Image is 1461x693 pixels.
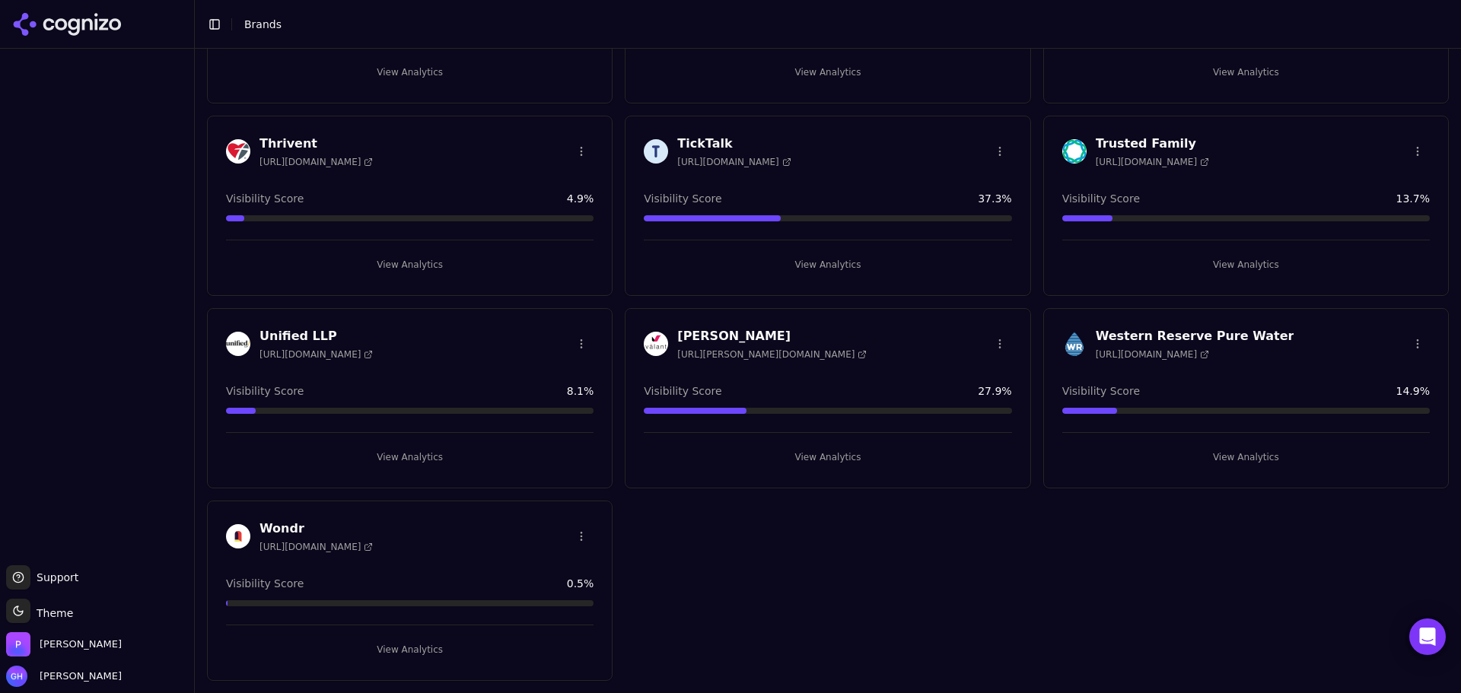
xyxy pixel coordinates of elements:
[226,332,250,356] img: Unified LLP
[40,637,122,651] span: Perrill
[677,135,791,153] h3: TickTalk
[6,666,27,687] img: Grace Hallen
[226,576,304,591] span: Visibility Score
[33,669,122,683] span: [PERSON_NAME]
[259,156,373,168] span: [URL][DOMAIN_NAME]
[644,445,1011,469] button: View Analytics
[567,383,594,399] span: 8.1 %
[226,637,594,662] button: View Analytics
[644,332,668,356] img: Valant
[259,520,373,538] h3: Wondr
[30,570,78,585] span: Support
[1062,445,1430,469] button: View Analytics
[1062,139,1087,164] img: Trusted Family
[1396,191,1430,206] span: 13.7 %
[978,383,1011,399] span: 27.9 %
[644,139,668,164] img: TickTalk
[1062,332,1087,356] img: Western Reserve Pure Water
[644,60,1011,84] button: View Analytics
[259,541,373,553] span: [URL][DOMAIN_NAME]
[677,156,791,168] span: [URL][DOMAIN_NAME]
[226,139,250,164] img: Thrivent
[226,253,594,277] button: View Analytics
[677,348,867,361] span: [URL][PERSON_NAME][DOMAIN_NAME]
[6,632,122,656] button: Open organization switcher
[259,327,373,345] h3: Unified LLP
[1396,383,1430,399] span: 14.9 %
[1096,348,1209,361] span: [URL][DOMAIN_NAME]
[677,327,867,345] h3: [PERSON_NAME]
[6,666,122,687] button: Open user button
[1062,383,1140,399] span: Visibility Score
[644,191,721,206] span: Visibility Score
[226,191,304,206] span: Visibility Score
[1096,156,1209,168] span: [URL][DOMAIN_NAME]
[1062,191,1140,206] span: Visibility Score
[978,191,1011,206] span: 37.3 %
[1096,327,1294,345] h3: Western Reserve Pure Water
[244,17,282,32] nav: breadcrumb
[226,445,594,469] button: View Analytics
[259,135,373,153] h3: Thrivent
[259,348,373,361] span: [URL][DOMAIN_NAME]
[226,524,250,548] img: Wondr
[567,576,594,591] span: 0.5 %
[567,191,594,206] span: 4.9 %
[644,383,721,399] span: Visibility Score
[1096,135,1209,153] h3: Trusted Family
[1062,60,1430,84] button: View Analytics
[226,383,304,399] span: Visibility Score
[226,60,594,84] button: View Analytics
[1062,253,1430,277] button: View Analytics
[644,253,1011,277] button: View Analytics
[1409,618,1446,655] div: Open Intercom Messenger
[30,607,73,619] span: Theme
[244,18,282,30] span: Brands
[6,632,30,656] img: Perrill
